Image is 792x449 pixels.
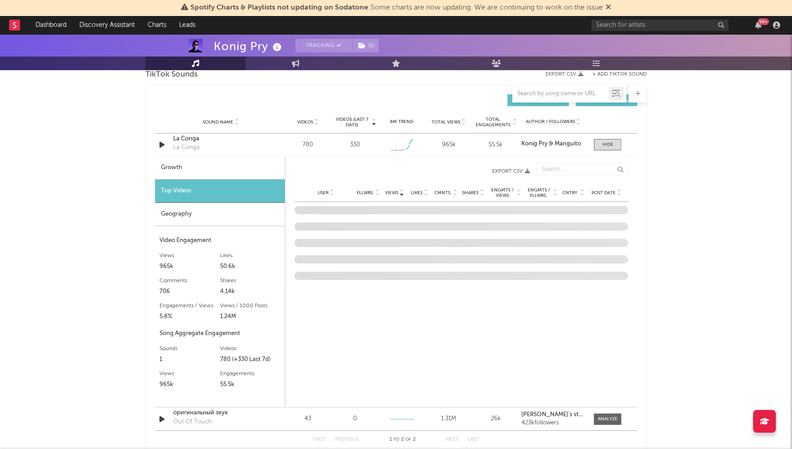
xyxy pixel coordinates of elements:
[190,4,603,11] span: : Some charts are now updating. We are continuing to work on the issue
[352,39,379,52] span: ( 1 )
[521,141,581,147] strong: Konig Pry & Manguito
[173,143,200,152] div: La Conga
[214,39,284,54] div: Konig Pry
[159,235,280,246] div: Video Engagement
[377,434,427,445] div: 1 2 2
[462,190,478,196] span: Shares
[173,418,212,427] div: Out Of Touch
[203,119,233,125] span: Sound Name
[313,437,326,442] button: First
[591,190,616,196] span: Post Date
[525,119,575,125] span: Author / Followers
[159,311,220,322] div: 5.8%
[606,4,611,11] span: Dismiss
[220,311,281,322] div: 1.24M
[474,140,517,150] div: 55.5k
[159,300,220,311] div: Engagements / Views
[513,90,609,98] input: Search by song name or URL
[159,275,220,286] div: Comments
[220,286,281,297] div: 4.14k
[427,414,470,423] div: 1.31M
[521,420,585,426] div: 423k followers
[350,140,360,150] div: 330
[159,379,220,390] div: 965k
[591,20,728,31] input: Search for artists
[73,16,141,34] a: Discovery Assistant
[220,354,281,365] div: 780 (+330 Last 7d)
[155,203,285,226] div: Geography
[521,412,585,418] a: [PERSON_NAME]'s story
[592,72,647,77] button: + Add TikTok Sound
[220,250,281,261] div: Likes
[159,250,220,261] div: Views
[190,4,368,11] span: Spotify Charts & Playlists not updating on Sodatone
[287,414,329,423] div: 43
[583,72,647,77] button: + Add TikTok Sound
[434,190,452,196] span: Cmnts.
[755,21,761,29] button: 99+
[521,141,585,147] a: Konig Pry & Manguito
[489,187,515,198] span: Engmts / Views
[381,119,423,125] div: 6M Trend
[537,163,628,176] input: Search...
[474,414,517,423] div: 26k
[334,117,370,128] span: Videos (last 7 days)
[159,368,220,379] div: Views
[562,190,579,196] span: Cntry.
[159,343,220,354] div: Sounds
[173,134,268,144] a: La Conga
[287,140,329,150] div: 780
[220,300,281,311] div: Views / 1000 Posts
[353,39,379,52] button: (1)
[525,187,552,198] span: Engmts / Fllwrs.
[468,437,479,442] button: Last
[474,117,511,128] span: Total Engagements
[427,140,470,150] div: 965k
[545,72,583,77] button: Export CSV
[353,414,356,423] div: 0
[521,412,588,418] strong: [PERSON_NAME]'s story
[220,343,281,354] div: Videos
[159,261,220,272] div: 965k
[220,275,281,286] div: Shares
[446,437,458,442] button: Next
[159,286,220,297] div: 706
[159,328,280,339] div: Song Aggregate Engagement
[220,368,281,379] div: Engagements
[220,261,281,272] div: 50.6k
[411,190,422,196] span: Likes
[394,438,399,442] span: to
[145,69,198,80] span: TikTok Sounds
[29,16,73,34] a: Dashboard
[385,190,398,196] span: Views
[173,408,268,418] a: оригинальный звук
[432,119,460,125] span: Total Views
[318,190,329,196] span: User
[297,119,313,125] span: Videos
[159,354,220,365] div: 1
[155,180,285,203] div: Top Videos
[357,190,374,196] span: Fllwrs.
[141,16,173,34] a: Charts
[173,16,202,34] a: Leads
[220,379,281,390] div: 55.5k
[155,156,285,180] div: Growth
[303,169,530,174] button: Export CSV
[295,39,352,52] button: Tracking
[406,438,411,442] span: of
[757,18,769,25] div: 99 +
[335,437,359,442] button: Previous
